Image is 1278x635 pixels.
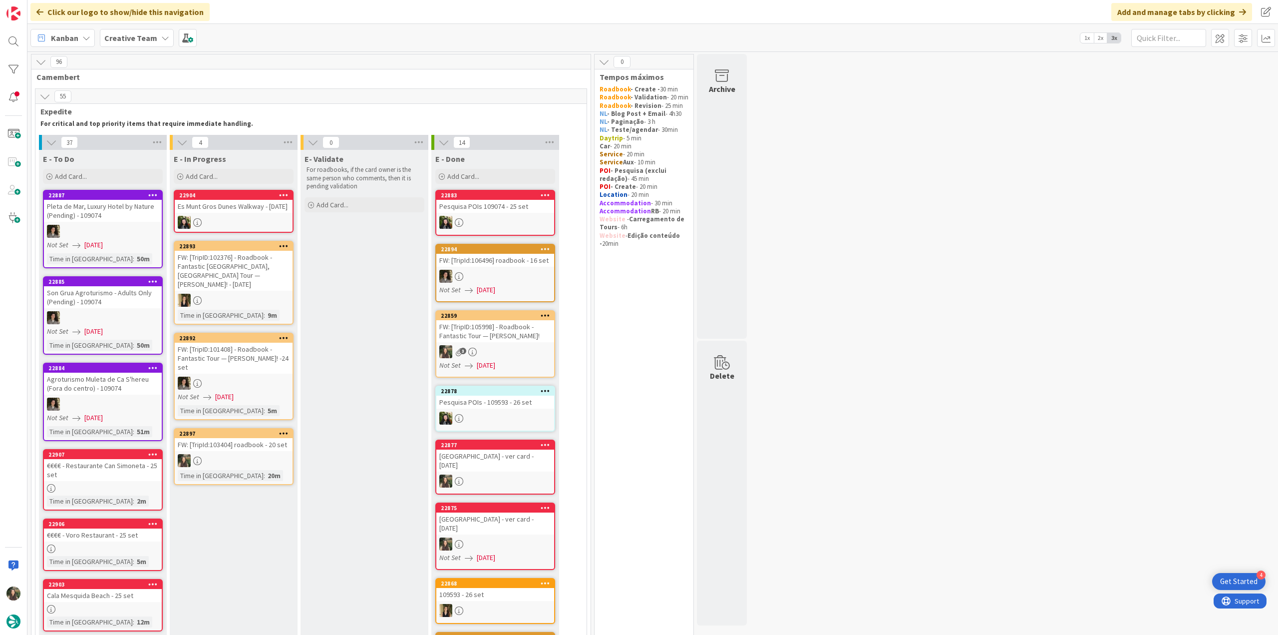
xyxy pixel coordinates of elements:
div: FW: [TripId:106496] roadbook - 16 set [436,254,554,267]
span: Add Card... [447,172,479,181]
img: Visit kanbanzone.com [6,6,20,20]
span: E - In Progress [174,154,226,164]
div: 22878 [436,387,554,396]
strong: Carregamento de Tours [600,215,686,231]
span: : [133,253,134,264]
div: 22884Agroturismo Muleta de Ca S'hereu (Fora do centro) - 109074 [44,364,162,395]
div: 12m [134,617,152,628]
div: 22859 [436,311,554,320]
span: : [133,496,134,507]
div: Archive [709,83,735,95]
div: 22892FW: [TripID:101408] - Roadbook - Fantastic Tour — [PERSON_NAME]! -24 set [175,334,293,374]
span: Add Card... [55,172,87,181]
p: - - 6h [600,215,688,232]
a: 22892FW: [TripID:101408] - Roadbook - Fantastic Tour — [PERSON_NAME]! -24 setMSNot Set[DATE]Time ... [174,333,294,420]
div: €€€€ - Voro Restaurant - 25 set [44,529,162,542]
div: 22904 [175,191,293,200]
div: FW: [TripID:101408] - Roadbook - Fantastic Tour — [PERSON_NAME]! -24 set [175,343,293,374]
span: Support [21,1,45,13]
span: : [133,556,134,567]
p: 30 min [600,85,688,93]
div: 22907€€€€ - Restaurante Can Simoneta - 25 set [44,450,162,481]
strong: Service [600,150,623,158]
div: Time in [GEOGRAPHIC_DATA] [47,253,133,264]
i: Not Set [47,413,68,422]
div: IG [436,345,554,358]
a: 22875[GEOGRAPHIC_DATA] - ver card - [DATE]IGNot Set[DATE] [435,503,555,570]
div: 22885Son Grua Agroturismo - Adults Only (Pending) - 109074 [44,277,162,308]
i: Not Set [47,240,68,249]
div: 22875[GEOGRAPHIC_DATA] - ver card - [DATE] [436,504,554,535]
img: MS [439,270,452,283]
div: 22885 [48,278,162,285]
div: 22875 [441,505,554,512]
span: : [133,340,134,351]
img: avatar [6,615,20,629]
div: 22868 [441,580,554,587]
p: - 3 h [600,118,688,126]
div: 22907 [44,450,162,459]
div: 22894 [436,245,554,254]
strong: - Paginação [607,117,644,126]
strong: Roadbook [600,93,631,101]
img: MS [47,311,60,324]
strong: - Blog Post + Email [607,109,665,118]
strong: - Create [611,182,636,191]
strong: Location [600,190,628,199]
p: - 25 min [600,102,688,110]
p: - 4h30 [600,110,688,118]
div: 22903 [44,580,162,589]
strong: - Create - [631,85,660,93]
div: Time in [GEOGRAPHIC_DATA] [47,617,133,628]
i: Not Set [47,327,68,336]
strong: Service [600,158,623,166]
div: 22892 [179,335,293,342]
div: Time in [GEOGRAPHIC_DATA] [178,470,264,481]
div: Pesquisa POIs 109074 - 25 set [436,200,554,213]
span: : [133,617,134,628]
span: [DATE] [84,240,103,250]
span: 0 [614,56,631,68]
div: SP [436,604,554,617]
p: - 45 min [600,167,688,183]
div: 22877 [441,442,554,449]
div: 22904 [179,192,293,199]
strong: Website [600,231,626,240]
div: Time in [GEOGRAPHIC_DATA] [47,426,133,437]
strong: NL [600,117,607,126]
strong: POI [600,166,611,175]
strong: For critical and top priority items that require immediate handling. [40,119,253,128]
span: E - To Do [43,154,74,164]
div: SP [175,294,293,307]
strong: Aux [623,158,634,166]
div: 22893 [175,242,293,251]
span: 96 [50,56,67,68]
strong: Accommodation [600,199,651,207]
strong: Car [600,142,610,150]
div: BC [175,216,293,229]
strong: Accommodation [600,207,651,215]
div: MS [44,311,162,324]
a: 22903Cala Mesquida Beach - 25 setTime in [GEOGRAPHIC_DATA]:12m [43,579,163,632]
div: Pleta de Mar, Luxury Hotel by Nature (Pending) - 109074 [44,200,162,222]
span: Camembert [36,72,578,82]
div: [GEOGRAPHIC_DATA] - ver card - [DATE] [436,513,554,535]
div: Delete [710,370,734,382]
div: BC [436,216,554,229]
strong: Roadbook [600,101,631,110]
p: - 30min [600,126,688,134]
img: IG [439,475,452,488]
img: MS [178,377,191,390]
div: 22906€€€€ - Voro Restaurant - 25 set [44,520,162,542]
div: 22859FW: [TripID:105998] - Roadbook - Fantastic Tour — [PERSON_NAME]! [436,311,554,342]
p: - 5 min [600,134,688,142]
div: Time in [GEOGRAPHIC_DATA] [47,496,133,507]
strong: Roadbook [600,85,631,93]
img: SP [178,294,191,307]
div: 22883 [436,191,554,200]
img: MS [47,398,60,411]
div: Time in [GEOGRAPHIC_DATA] [47,340,133,351]
a: 22877[GEOGRAPHIC_DATA] - ver card - [DATE]IG [435,440,555,495]
img: BC [178,216,191,229]
div: Get Started [1220,577,1258,587]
